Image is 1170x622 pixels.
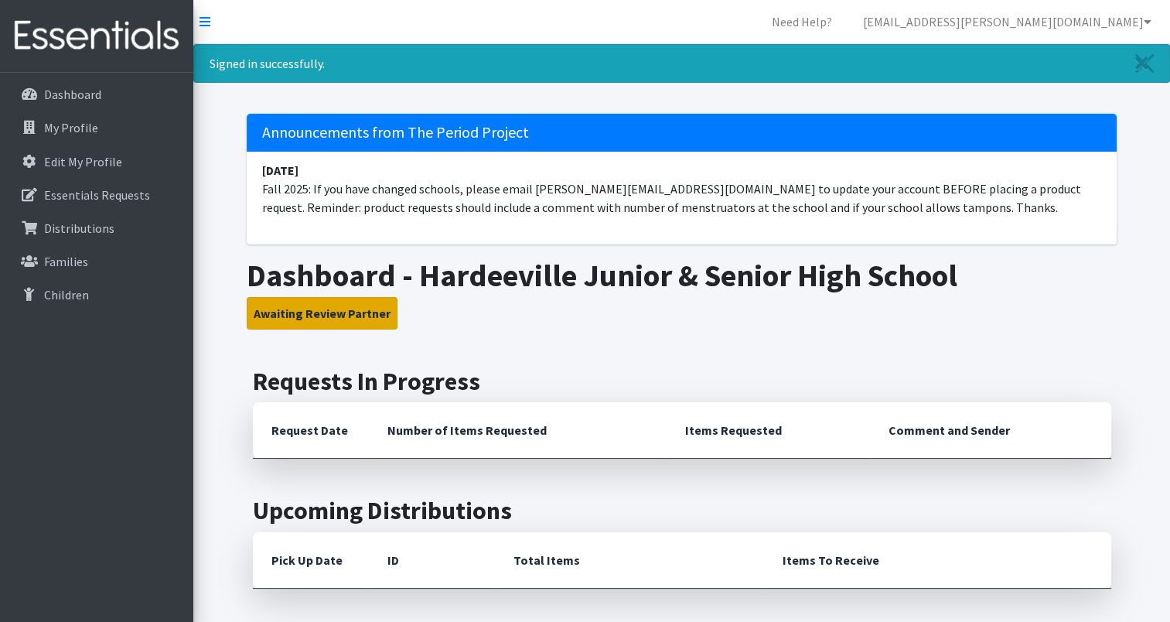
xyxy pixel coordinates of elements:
[851,6,1164,37] a: [EMAIL_ADDRESS][PERSON_NAME][DOMAIN_NAME]
[764,532,1111,589] th: Items To Receive
[44,287,89,302] p: Children
[6,279,187,310] a: Children
[6,112,187,143] a: My Profile
[44,87,101,102] p: Dashboard
[44,187,150,203] p: Essentials Requests
[247,297,397,330] button: Awaiting Review Partner
[6,10,187,62] img: HumanEssentials
[495,532,764,589] th: Total Items
[1120,45,1169,82] a: Close
[247,114,1117,152] h5: Announcements from The Period Project
[870,402,1110,459] th: Comment and Sender
[44,220,114,236] p: Distributions
[253,532,369,589] th: Pick Up Date
[369,532,495,589] th: ID
[44,254,88,269] p: Families
[193,44,1170,83] div: Signed in successfully.
[253,496,1111,525] h2: Upcoming Distributions
[369,402,667,459] th: Number of Items Requested
[44,154,122,169] p: Edit My Profile
[667,402,870,459] th: Items Requested
[247,257,1117,294] h1: Dashboard - Hardeeville Junior & Senior High School
[262,162,298,178] strong: [DATE]
[6,246,187,277] a: Families
[6,179,187,210] a: Essentials Requests
[759,6,844,37] a: Need Help?
[253,402,369,459] th: Request Date
[44,120,98,135] p: My Profile
[6,213,187,244] a: Distributions
[6,79,187,110] a: Dashboard
[6,146,187,177] a: Edit My Profile
[253,367,1111,396] h2: Requests In Progress
[247,152,1117,226] li: Fall 2025: If you have changed schools, please email [PERSON_NAME][EMAIL_ADDRESS][DOMAIN_NAME] to...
